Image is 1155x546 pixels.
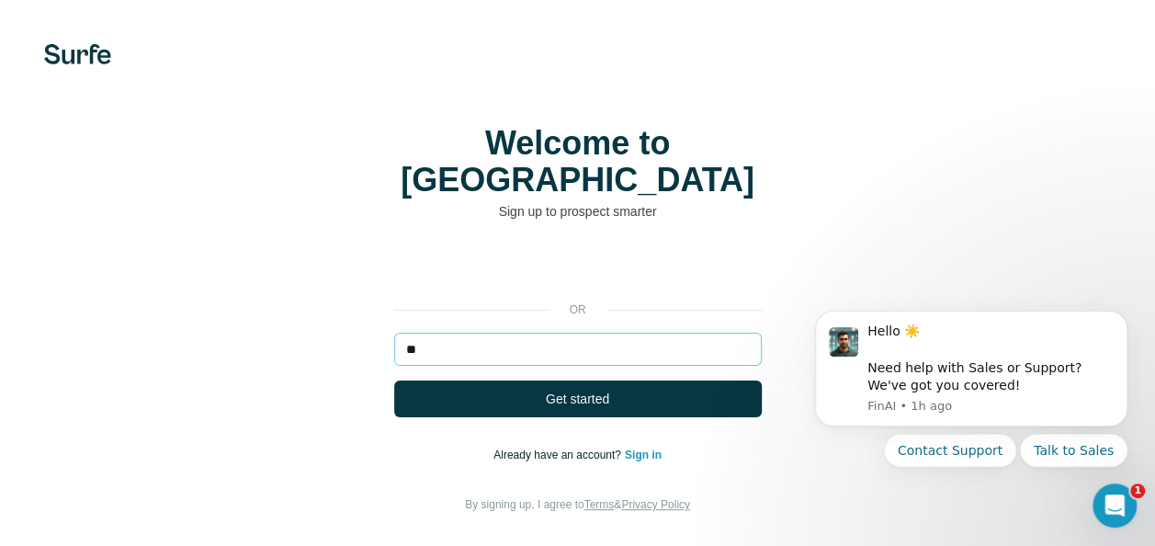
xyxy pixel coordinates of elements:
[465,498,690,511] span: By signing up, I agree to &
[584,498,615,511] a: Terms
[625,449,662,461] a: Sign in
[787,290,1155,537] iframe: Intercom notifications message
[546,390,609,408] span: Get started
[621,498,690,511] a: Privacy Policy
[394,381,762,417] button: Get started
[44,44,111,64] img: Surfe's logo
[549,301,607,318] p: or
[394,125,762,199] h1: Welcome to [GEOGRAPHIC_DATA]
[385,248,771,289] iframe: Tlačítko Přihlášení přes Google
[493,449,625,461] span: Already have an account?
[1093,483,1137,528] iframe: Intercom live chat
[394,202,762,221] p: Sign up to prospect smarter
[1130,483,1145,498] span: 1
